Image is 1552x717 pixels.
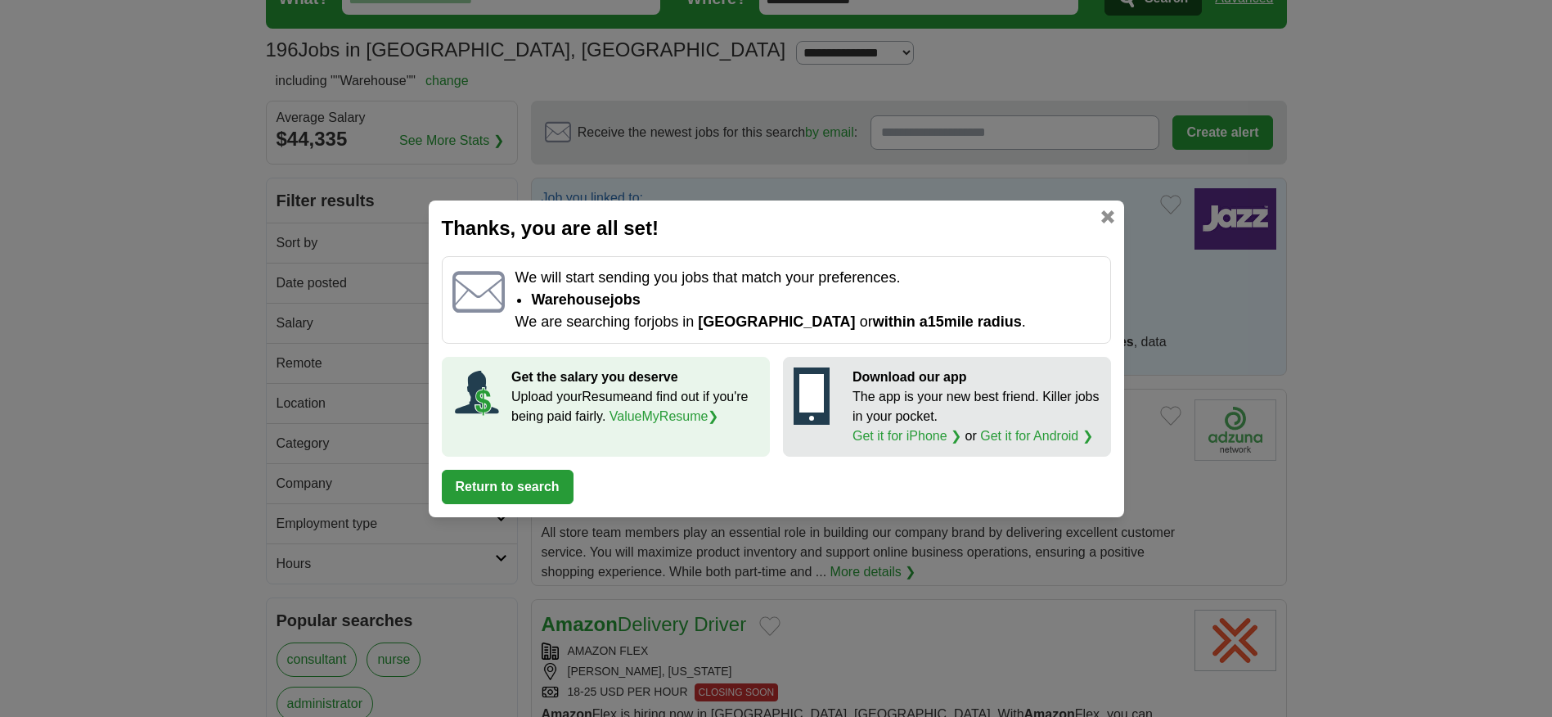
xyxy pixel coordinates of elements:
[852,387,1100,446] p: The app is your new best friend. Killer jobs in your pocket. or
[511,387,759,426] p: Upload your Resume and find out if you're being paid fairly.
[511,368,759,387] p: Get the salary you deserve
[852,429,961,443] a: Get it for iPhone ❯
[442,214,1111,243] h2: Thanks, you are all set!
[531,289,1100,311] li: Warehouse jobs
[610,409,719,423] a: ValueMyResume❯
[873,313,1022,330] span: within a 15 mile radius
[698,313,855,330] span: [GEOGRAPHIC_DATA]
[852,368,1100,387] p: Download our app
[515,267,1100,289] p: We will start sending you jobs that match your preferences.
[442,470,574,504] button: Return to search
[980,429,1093,443] a: Get it for Android ❯
[515,311,1100,333] p: We are searching for jobs in or .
